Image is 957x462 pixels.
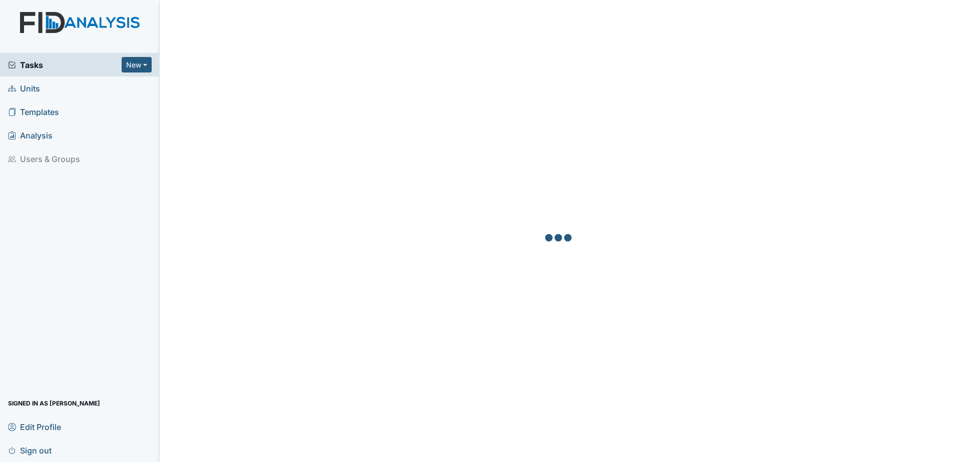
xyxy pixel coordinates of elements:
[8,104,59,119] span: Templates
[8,80,40,96] span: Units
[8,419,61,434] span: Edit Profile
[8,59,122,71] a: Tasks
[8,127,53,143] span: Analysis
[8,395,100,411] span: Signed in as [PERSON_NAME]
[8,442,52,458] span: Sign out
[122,57,152,72] button: New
